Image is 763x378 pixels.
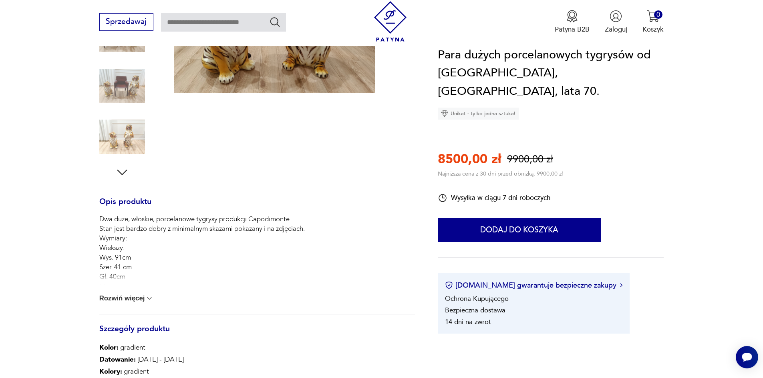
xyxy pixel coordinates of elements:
img: Ikonka użytkownika [610,10,622,22]
div: 0 [654,10,662,19]
a: Ikona medaluPatyna B2B [555,10,590,34]
p: Zaloguj [605,25,627,34]
li: Ochrona Kupującego [445,294,509,303]
button: 0Koszyk [642,10,664,34]
img: Ikona certyfikatu [445,282,453,290]
li: 14 dni na zwrot [445,317,491,326]
p: Patyna B2B [555,25,590,34]
p: Koszyk [642,25,664,34]
button: Rozwiń więcej [99,294,154,302]
img: Ikona diamentu [441,110,448,118]
img: Zdjęcie produktu Para dużych porcelanowych tygrysów od Capodimonte, Włochy, lata 70. [99,63,145,109]
button: Dodaj do koszyka [438,218,601,242]
h3: Szczegóły produktu [99,326,415,342]
button: Zaloguj [605,10,627,34]
b: Kolory : [99,367,122,376]
p: gradient [99,342,184,354]
img: Zdjęcie produktu Para dużych porcelanowych tygrysów od Capodimonte, Włochy, lata 70. [99,114,145,160]
p: Dwa duże, włoskie, porcelanowe tygrysy produkcji Capodimonte. Stan jest bardzo dobry z minimalnym... [99,214,305,320]
img: Ikona koszyka [647,10,659,22]
p: 9900,00 zł [507,152,553,166]
p: gradient [99,366,184,378]
img: Ikona strzałki w prawo [620,284,622,288]
p: 8500,00 zł [438,151,501,168]
h1: Para dużych porcelanowych tygrysów od [GEOGRAPHIC_DATA], [GEOGRAPHIC_DATA], lata 70. [438,46,664,101]
img: chevron down [145,294,153,302]
button: [DOMAIN_NAME] gwarantuje bezpieczne zakupy [445,280,622,290]
iframe: Smartsupp widget button [736,346,758,368]
div: Unikat - tylko jedna sztuka! [438,108,519,120]
a: Sprzedawaj [99,19,153,26]
div: Wysyłka w ciągu 7 dni roboczych [438,193,550,203]
button: Szukaj [269,16,281,28]
button: Sprzedawaj [99,13,153,31]
img: Patyna - sklep z meblami i dekoracjami vintage [370,1,411,42]
button: Patyna B2B [555,10,590,34]
p: Najniższa cena z 30 dni przed obniżką: 9900,00 zł [438,170,563,178]
b: Datowanie : [99,355,136,364]
p: [DATE] - [DATE] [99,354,184,366]
img: Ikona medalu [566,10,578,22]
b: Kolor: [99,343,119,352]
h3: Opis produktu [99,199,415,215]
li: Bezpieczna dostawa [445,306,505,315]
